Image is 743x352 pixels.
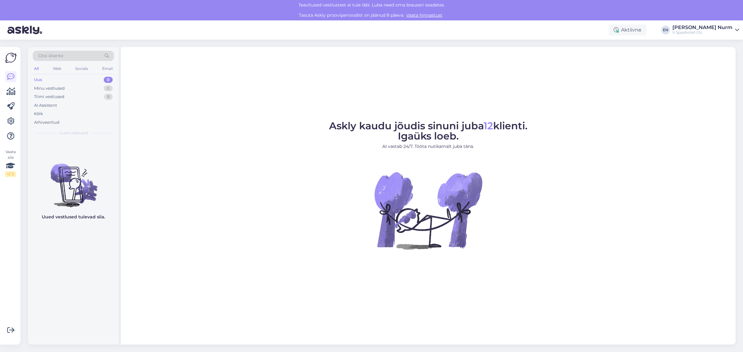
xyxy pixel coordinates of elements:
span: Otsi kliente [38,53,63,59]
div: Kõik [34,111,43,117]
div: Vaata siia [5,149,16,177]
div: Email [101,65,114,73]
div: 0 / 3 [5,171,16,177]
div: [PERSON_NAME] Nurm [672,25,732,30]
span: 12 [484,120,493,132]
div: Uus [34,77,42,83]
p: Uued vestlused tulevad siia. [42,214,105,220]
div: Arhiveeritud [34,119,59,126]
div: V Spaahotell OÜ [672,30,732,35]
div: AI Assistent [34,102,57,109]
span: Uued vestlused [59,130,88,136]
a: [PERSON_NAME] NurmV Spaahotell OÜ [672,25,739,35]
div: Minu vestlused [34,85,65,92]
div: Web [52,65,63,73]
div: 8 [104,94,113,100]
div: All [33,65,40,73]
div: 0 [104,85,113,92]
img: Askly Logo [5,52,17,64]
div: 0 [104,77,113,83]
div: EN [661,26,670,34]
div: Tiimi vestlused [34,94,64,100]
div: Socials [74,65,89,73]
a: Vaata hinnastust [404,12,444,18]
span: Askly kaudu jõudis sinuni juba klienti. Igaüks loeb. [329,120,528,142]
img: No Chat active [372,155,484,266]
p: AI vastab 24/7. Tööta nutikamalt juba täna. [329,143,528,150]
div: Aktiivne [609,24,646,36]
img: No chats [28,152,119,208]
